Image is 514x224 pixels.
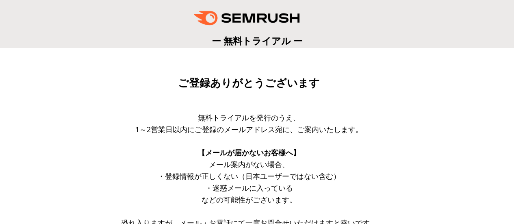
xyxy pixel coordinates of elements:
span: ・迷惑メールに入っている [205,183,293,193]
span: などの可能性がございます。 [202,195,297,204]
span: 無料トライアルを発行のうえ、 [198,113,300,122]
span: 1～2営業日以内にご登録のメールアドレス宛に、ご案内いたします。 [135,124,363,134]
span: ご登録ありがとうございます [178,77,320,89]
span: ー 無料トライアル ー [212,34,303,47]
span: ・登録情報が正しくない（日本ユーザーではない含む） [158,171,340,181]
span: 【メールが届かないお客様へ】 [198,148,300,157]
span: メール案内がない場合、 [209,159,289,169]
